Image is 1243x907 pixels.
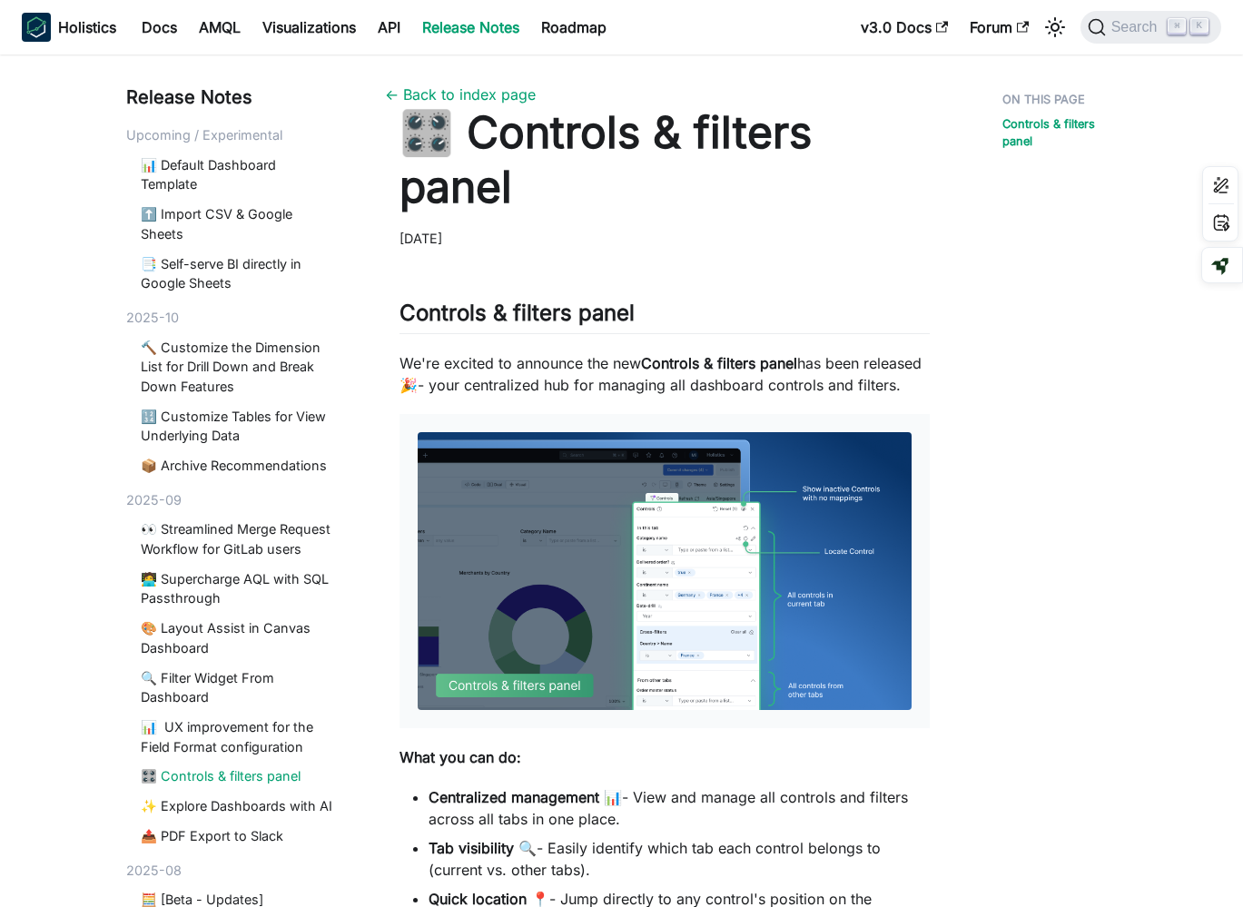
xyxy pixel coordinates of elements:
a: ⬆️ Import CSV & Google Sheets [141,204,334,243]
a: HolisticsHolistics [22,13,116,42]
a: Docs [131,13,188,42]
button: Search (Command+K) [1080,11,1221,44]
a: Controls & filters panel [1002,115,1110,150]
strong: 🎉 [400,376,418,394]
a: v3.0 Docs [850,13,959,42]
img: Controls & filters panel [418,432,913,711]
a: Roadmap [530,13,617,42]
a: 📑 Self-serve BI directly in Google Sheets [141,254,334,293]
a: Forum [959,13,1040,42]
a: Visualizations [252,13,367,42]
a: 📊 Default Dashboard Template [141,155,334,194]
span: Search [1106,19,1169,35]
strong: What you can do: [400,748,521,766]
strong: Centralized management 📊 [429,788,622,806]
a: 🧑‍💻 Supercharge AQL with SQL Passthrough [141,569,334,608]
a: Release Notes [411,13,530,42]
strong: Controls & filters panel [641,354,797,372]
a: 🎨 Layout Assist in Canvas Dashboard [141,618,334,657]
div: 2025-08 [126,861,341,881]
a: 📦 Archive Recommendations [141,456,334,476]
div: 2025-09 [126,490,341,510]
a: 👀 Streamlined Merge Request Workflow for GitLab users [141,519,334,558]
button: Switch between dark and light mode (currently light mode) [1041,13,1070,42]
a: 🎛️ Controls & filters panel [141,766,334,786]
a: 📤 PDF Export to Slack [141,826,334,846]
strong: Controls & filters panel [1002,117,1095,148]
p: We're excited to announce the new has been released - your centralized hub for managing all dashb... [400,352,931,396]
a: 🔢 Customize Tables for View Underlying Data [141,407,334,446]
nav: Blog recent posts navigation [126,84,341,907]
h1: 🎛️ Controls & filters panel [400,105,931,214]
a: 🔍 Filter Widget From Dashboard [141,668,334,707]
a: ✨ Explore Dashboards with AI [141,796,334,816]
kbd: ⌘ [1168,18,1186,35]
a: 🔨 Customize the Dimension List for Drill Down and Break Down Features [141,338,334,397]
time: [DATE] [400,231,442,246]
strong: Tab visibility 🔍 [429,839,537,857]
b: Holistics [58,16,116,38]
li: - View and manage all controls and filters across all tabs in one place. [429,786,931,830]
div: 2025-10 [126,308,341,328]
div: Release Notes [126,84,341,111]
a: ← Back to index page [385,85,536,104]
div: Upcoming / Experimental [126,125,341,145]
img: Holistics [22,13,51,42]
a: API [367,13,411,42]
a: 📊 UX improvement for the Field Format configuration [141,717,334,756]
strong: Controls & filters panel [400,300,635,326]
li: - Easily identify which tab each control belongs to (current vs. other tabs). [429,837,931,881]
kbd: K [1190,18,1208,35]
a: AMQL [188,13,252,42]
